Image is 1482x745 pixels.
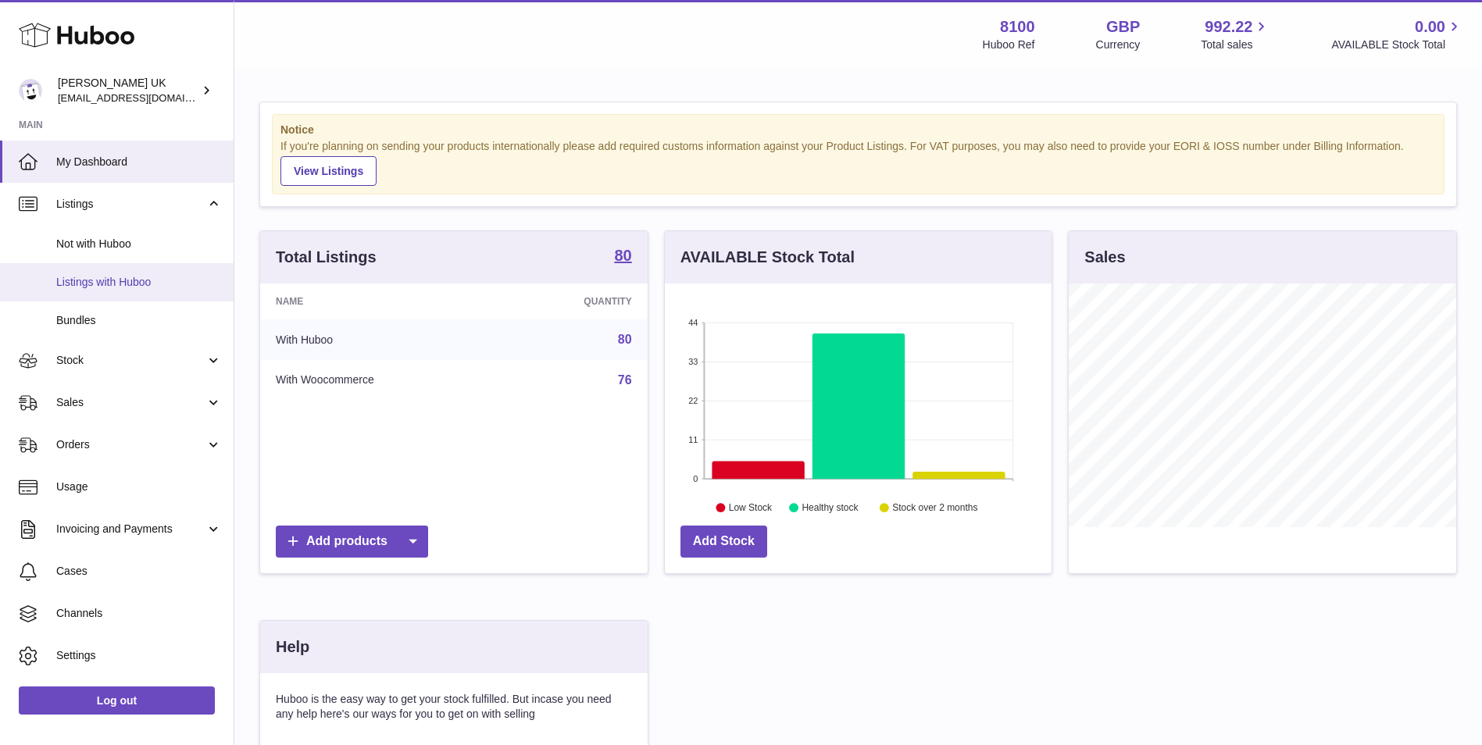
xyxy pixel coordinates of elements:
h3: Total Listings [276,247,377,268]
text: 11 [688,435,698,444]
th: Quantity [501,283,648,319]
span: Total sales [1201,37,1270,52]
strong: Notice [280,123,1436,137]
a: Add products [276,526,428,558]
span: Settings [56,648,222,663]
div: Currency [1096,37,1141,52]
span: Invoicing and Payments [56,522,205,536]
a: 992.22 Total sales [1201,16,1270,52]
text: Low Stock [729,502,773,513]
text: Stock over 2 months [892,502,977,513]
h3: AVAILABLE Stock Total [680,247,855,268]
p: Huboo is the easy way to get your stock fulfilled. But incase you need any help here's our ways f... [276,692,632,722]
img: internalAdmin-8100@internal.huboo.com [19,79,42,102]
h3: Sales [1084,247,1125,268]
div: [PERSON_NAME] UK [58,76,198,105]
span: 992.22 [1205,16,1252,37]
div: Huboo Ref [983,37,1035,52]
strong: 80 [614,248,631,263]
span: 0.00 [1415,16,1445,37]
a: 76 [618,373,632,387]
a: Log out [19,686,215,715]
span: Listings [56,197,205,212]
span: My Dashboard [56,155,222,169]
text: 33 [688,357,698,366]
span: Stock [56,353,205,368]
a: 0.00 AVAILABLE Stock Total [1331,16,1463,52]
span: Cases [56,564,222,579]
text: 44 [688,318,698,327]
a: Add Stock [680,526,767,558]
a: 80 [614,248,631,266]
strong: 8100 [1000,16,1035,37]
h3: Help [276,636,309,658]
text: 22 [688,396,698,405]
td: With Woocommerce [260,360,501,401]
td: With Huboo [260,319,501,360]
span: AVAILABLE Stock Total [1331,37,1463,52]
span: Sales [56,395,205,410]
th: Name [260,283,501,319]
span: Listings with Huboo [56,275,222,290]
a: View Listings [280,156,377,186]
a: 80 [618,333,632,346]
strong: GBP [1106,16,1140,37]
span: Not with Huboo [56,237,222,251]
text: 0 [693,474,698,483]
span: Orders [56,437,205,452]
div: If you're planning on sending your products internationally please add required customs informati... [280,139,1436,186]
span: Bundles [56,313,222,328]
span: [EMAIL_ADDRESS][DOMAIN_NAME] [58,91,230,104]
span: Usage [56,479,222,494]
text: Healthy stock [802,502,859,513]
span: Channels [56,606,222,621]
